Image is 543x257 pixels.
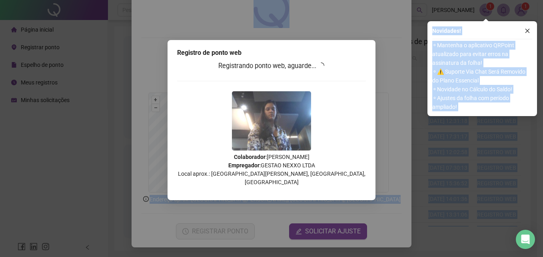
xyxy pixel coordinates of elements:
p: : [PERSON_NAME] : GESTAO NEXXO LTDA Local aprox.: [GEOGRAPHIC_DATA][PERSON_NAME], [GEOGRAPHIC_DAT... [177,153,366,187]
span: Novidades ! [432,26,461,35]
span: ⚬ Mantenha o aplicativo QRPoint atualizado para evitar erros na assinatura da folha! [432,41,532,67]
img: 2Q== [232,91,311,151]
span: close [525,28,530,34]
strong: Colaborador [234,154,266,160]
span: ⚬ Ajustes da folha com período ampliado! [432,94,532,111]
div: Registro de ponto web [177,48,366,58]
span: loading [317,62,325,70]
span: ⚬ Novidade no Cálculo do Saldo! [432,85,532,94]
strong: Empregador [228,162,260,169]
span: ⚬ ⚠️ Suporte Via Chat Será Removido do Plano Essencial [432,67,532,85]
h3: Registrando ponto web, aguarde... [177,61,366,71]
div: Open Intercom Messenger [516,230,535,249]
